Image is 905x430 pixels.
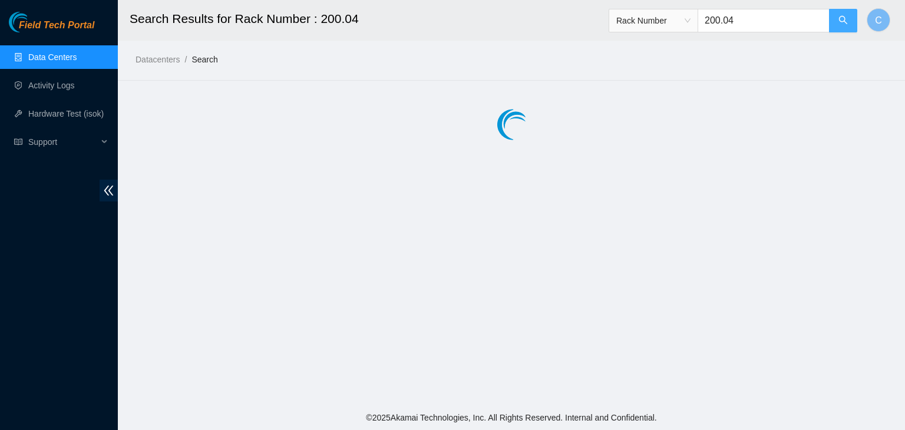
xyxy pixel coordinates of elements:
[28,81,75,90] a: Activity Logs
[28,52,77,62] a: Data Centers
[136,55,180,64] a: Datacenters
[184,55,187,64] span: /
[9,12,60,32] img: Akamai Technologies
[838,15,848,27] span: search
[19,20,94,31] span: Field Tech Portal
[28,109,104,118] a: Hardware Test (isok)
[698,9,830,32] input: Enter text here...
[28,130,98,154] span: Support
[616,12,691,29] span: Rack Number
[829,9,857,32] button: search
[14,138,22,146] span: read
[191,55,217,64] a: Search
[100,180,118,201] span: double-left
[875,13,882,28] span: C
[867,8,890,32] button: C
[118,405,905,430] footer: © 2025 Akamai Technologies, Inc. All Rights Reserved. Internal and Confidential.
[9,21,94,37] a: Akamai TechnologiesField Tech Portal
